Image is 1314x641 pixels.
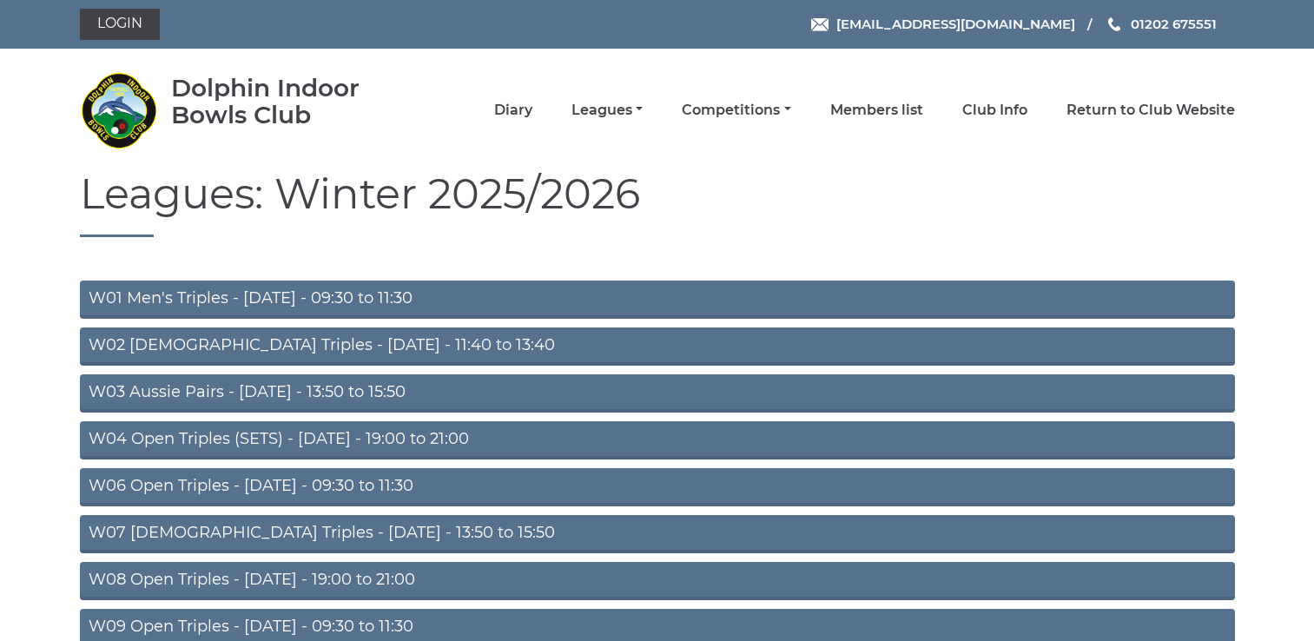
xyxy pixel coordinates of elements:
a: Leagues [571,101,643,120]
a: Login [80,9,160,40]
a: Club Info [962,101,1027,120]
span: [EMAIL_ADDRESS][DOMAIN_NAME] [836,16,1075,32]
span: 01202 675551 [1131,16,1217,32]
img: Phone us [1108,17,1120,31]
a: W01 Men's Triples - [DATE] - 09:30 to 11:30 [80,281,1235,319]
a: Return to Club Website [1066,101,1235,120]
h1: Leagues: Winter 2025/2026 [80,171,1235,237]
img: Email [811,18,829,31]
a: W04 Open Triples (SETS) - [DATE] - 19:00 to 21:00 [80,421,1235,459]
a: W03 Aussie Pairs - [DATE] - 13:50 to 15:50 [80,374,1235,413]
a: Members list [830,101,923,120]
a: Diary [494,101,532,120]
a: W02 [DEMOGRAPHIC_DATA] Triples - [DATE] - 11:40 to 13:40 [80,327,1235,366]
a: W07 [DEMOGRAPHIC_DATA] Triples - [DATE] - 13:50 to 15:50 [80,515,1235,553]
a: Competitions [682,101,790,120]
a: Email [EMAIL_ADDRESS][DOMAIN_NAME] [811,14,1075,34]
a: W06 Open Triples - [DATE] - 09:30 to 11:30 [80,468,1235,506]
div: Dolphin Indoor Bowls Club [171,75,410,129]
a: Phone us 01202 675551 [1106,14,1217,34]
img: Dolphin Indoor Bowls Club [80,71,158,149]
a: W08 Open Triples - [DATE] - 19:00 to 21:00 [80,562,1235,600]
